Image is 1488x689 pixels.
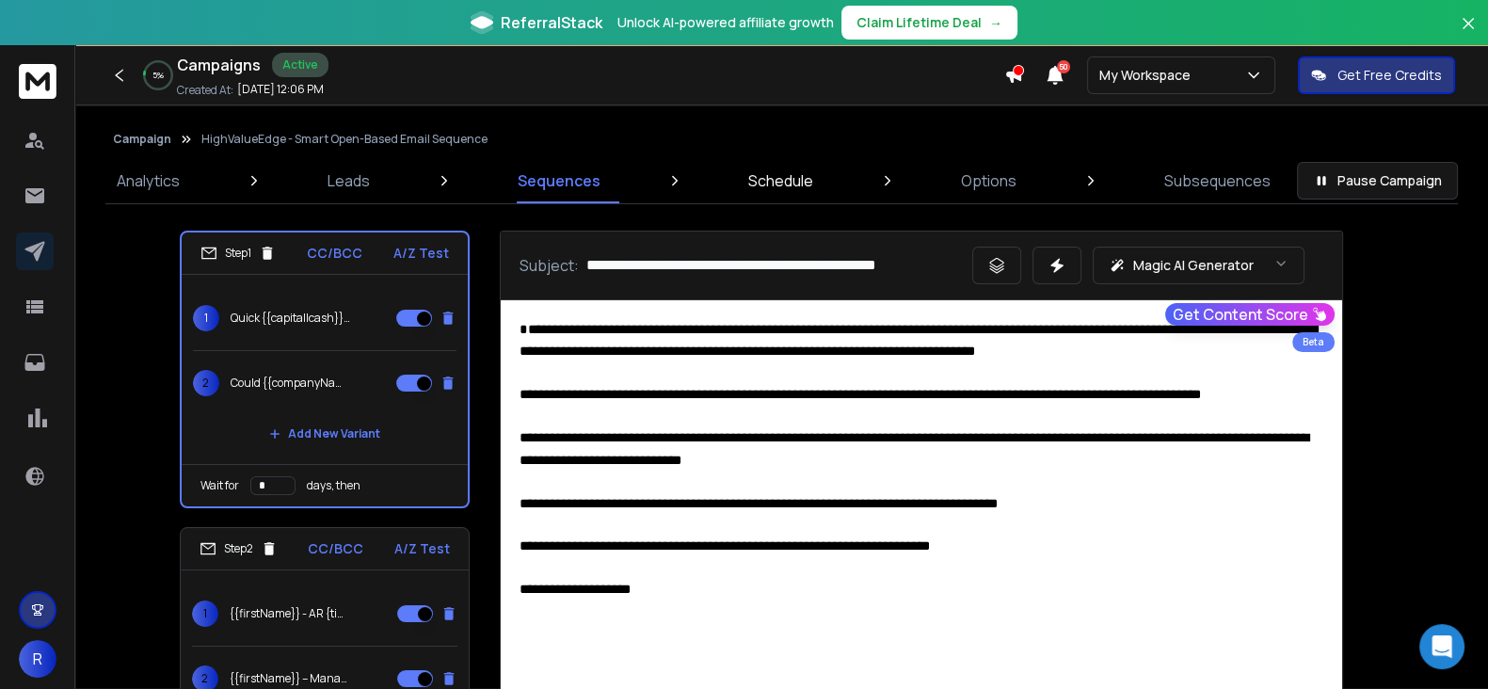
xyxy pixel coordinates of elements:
button: Get Content Score [1165,303,1335,326]
span: 50 [1057,60,1070,73]
a: Sequences [506,158,612,203]
a: Analytics [105,158,191,203]
div: Active [272,53,328,77]
span: 1 [192,601,218,627]
p: Magic AI Generator [1133,256,1254,275]
p: Unlock AI-powered affiliate growth [617,13,834,32]
p: Could {{companyName}} {gain|benefit|enjoy|see} {from|improve|have} faster cash flow? [231,376,351,391]
button: Close banner [1456,11,1480,56]
p: A/Z Test [393,244,449,263]
li: Step1CC/BCCA/Z Test1Quick {{capital|cash}} question for {{companyName}}2Could {{companyName}} {ga... [180,231,470,508]
p: days, then [307,478,360,493]
span: 2 [193,370,219,396]
p: HighValueEdge - Smart Open-Based Email Sequence [201,132,488,147]
p: CC/BCC [307,244,362,263]
button: Pause Campaign [1297,162,1458,200]
p: Created At: [177,83,233,98]
p: Subsequences [1164,169,1271,192]
div: Beta [1292,332,1335,352]
span: → [989,13,1002,32]
a: Leads [316,158,381,203]
p: Get Free Credits [1337,66,1442,85]
span: ReferralStack [501,11,602,34]
p: Schedule [748,169,813,192]
button: R [19,640,56,678]
p: Sequences [518,169,600,192]
p: Wait for [200,478,239,493]
button: Claim Lifetime Deal→ [841,6,1017,40]
a: Subsequences [1153,158,1282,203]
p: 5 % [152,70,164,81]
div: Open Intercom Messenger [1419,624,1464,669]
p: A/Z Test [394,539,450,558]
a: Schedule [737,158,824,203]
button: Add New Variant [254,415,395,453]
p: [DATE] 12:06 PM [237,82,324,97]
button: Campaign [113,132,171,147]
p: Options [961,169,1016,192]
button: Magic AI Generator [1093,247,1304,284]
p: Subject: [520,254,579,277]
p: CC/BCC [308,539,363,558]
p: My Workspace [1099,66,1198,85]
button: Get Free Credits [1298,56,1455,94]
p: Analytics [117,169,180,192]
p: Quick {{capital|cash}} question for {{companyName}} [231,311,351,326]
div: Step 1 [200,245,276,262]
div: Step 2 [200,540,278,557]
h1: Campaigns [177,54,261,76]
span: 1 [193,305,219,331]
p: Leads [328,169,370,192]
a: Options [950,158,1028,203]
p: {{firstName}} - AR {timing|scheduling|management} at {{companyName}} [230,606,350,621]
p: {{firstName}} – Managing AR at {{companyName}} [230,671,350,686]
